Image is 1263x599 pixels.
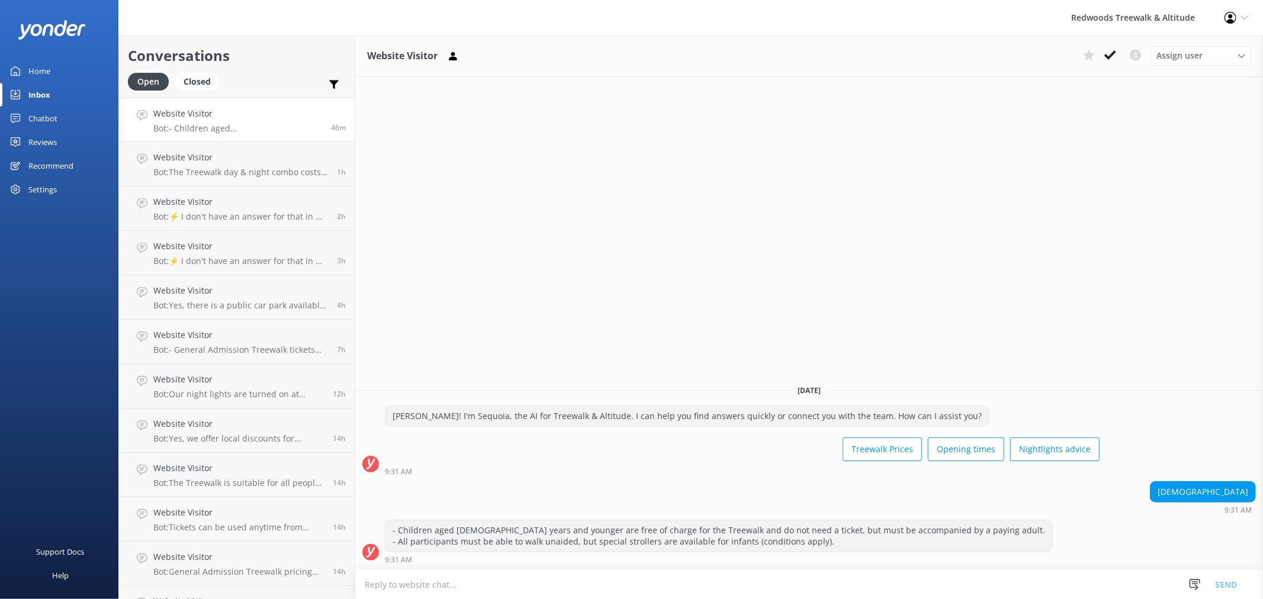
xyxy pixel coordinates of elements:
[385,406,989,426] div: [PERSON_NAME]! I'm Sequoia, the AI for Treewalk & Altitude. I can help you find answers quickly o...
[28,178,57,201] div: Settings
[37,540,85,563] div: Support Docs
[337,167,346,177] span: Oct 01 2025 08:33am (UTC +13:00) Pacific/Auckland
[175,73,220,91] div: Closed
[119,364,355,408] a: Website VisitorBot:Our night lights are turned on at sunset, and the night walk starts 20 minutes...
[128,73,169,91] div: Open
[128,75,175,88] a: Open
[385,467,1100,475] div: Oct 01 2025 09:31am (UTC +13:00) Pacific/Auckland
[333,566,346,577] span: Sep 30 2025 07:26pm (UTC +13:00) Pacific/Auckland
[337,344,346,355] span: Oct 01 2025 03:17am (UTC +13:00) Pacific/Auckland
[333,522,346,532] span: Sep 30 2025 07:32pm (UTC +13:00) Pacific/Auckland
[385,555,1053,563] div: Oct 01 2025 09:31am (UTC +13:00) Pacific/Auckland
[337,256,346,266] span: Oct 01 2025 07:15am (UTC +13:00) Pacific/Auckland
[333,433,346,443] span: Sep 30 2025 08:08pm (UTC +13:00) Pacific/Auckland
[153,195,328,208] h4: Website Visitor
[153,550,324,563] h4: Website Visitor
[153,566,324,577] p: Bot: General Admission Treewalk pricing starts at $42 for adults (16+ years) and $26 for children...
[153,506,324,519] h4: Website Visitor
[1010,437,1100,461] button: Nightlights advice
[385,468,412,475] strong: 9:31 AM
[119,542,355,586] a: Website VisitorBot:General Admission Treewalk pricing starts at $42 for adults (16+ years) and $2...
[385,520,1052,552] div: - Children aged [DEMOGRAPHIC_DATA] years and younger are free of charge for the Treewalk and do n...
[333,478,346,488] span: Sep 30 2025 07:45pm (UTC +13:00) Pacific/Auckland
[28,154,73,178] div: Recommend
[119,186,355,231] a: Website VisitorBot:⚡ I don't have an answer for that in my knowledge base. Please try and rephras...
[385,556,412,563] strong: 9:31 AM
[119,231,355,275] a: Website VisitorBot:⚡ I don't have an answer for that in my knowledge base. Please try and rephras...
[128,44,346,67] h2: Conversations
[153,300,328,311] p: Bot: Yes, there is a public car park available directly underneath the [GEOGRAPHIC_DATA], which i...
[28,107,57,130] div: Chatbot
[153,107,322,120] h4: Website Visitor
[153,167,328,178] p: Bot: The Treewalk day & night combo costs $69 per adult (16+ years) for General Admission entry. ...
[367,49,438,64] h3: Website Visitor
[153,329,328,342] h4: Website Visitor
[153,123,322,134] p: Bot: - Children aged [DEMOGRAPHIC_DATA] years and younger are free of charge for the Treewalk and...
[153,389,324,400] p: Bot: Our night lights are turned on at sunset, and the night walk starts 20 minutes thereafter. E...
[28,83,50,107] div: Inbox
[333,389,346,399] span: Sep 30 2025 09:29pm (UTC +13:00) Pacific/Auckland
[337,300,346,310] span: Oct 01 2025 05:56am (UTC +13:00) Pacific/Auckland
[119,497,355,542] a: Website VisitorBot:Tickets can be used anytime from when we open until we close. For specific clo...
[119,98,355,142] a: Website VisitorBot:- Children aged [DEMOGRAPHIC_DATA] years and younger are free of charge for th...
[843,437,922,461] button: Treewalk Prices
[153,211,328,222] p: Bot: ⚡ I don't have an answer for that in my knowledge base. Please try and rephrase your questio...
[1156,49,1203,62] span: Assign user
[119,142,355,186] a: Website VisitorBot:The Treewalk day & night combo costs $69 per adult (16+ years) for General Adm...
[1150,505,1256,514] div: Oct 01 2025 09:31am (UTC +13:00) Pacific/Auckland
[175,75,226,88] a: Closed
[153,373,324,386] h4: Website Visitor
[153,256,328,266] p: Bot: ⚡ I don't have an answer for that in my knowledge base. Please try and rephrase your questio...
[1225,507,1252,514] strong: 9:31 AM
[790,385,828,395] span: [DATE]
[119,453,355,497] a: Website VisitorBot:The Treewalk is suitable for all people, young and old, and there are small st...
[928,437,1004,461] button: Opening times
[153,240,328,253] h4: Website Visitor
[119,408,355,453] a: Website VisitorBot:Yes, we offer local discounts for Rotorua residents. For the Redwoods Glowworm...
[153,433,324,444] p: Bot: Yes, we offer local discounts for Rotorua residents. For the Redwoods Glowworms, the local p...
[28,130,57,154] div: Reviews
[153,462,324,475] h4: Website Visitor
[153,478,324,488] p: Bot: The Treewalk is suitable for all people, young and old, and there are small steps around 20 ...
[337,211,346,221] span: Oct 01 2025 08:03am (UTC +13:00) Pacific/Auckland
[153,151,328,164] h4: Website Visitor
[153,417,324,430] h4: Website Visitor
[153,284,328,297] h4: Website Visitor
[153,522,324,533] p: Bot: Tickets can be used anytime from when we open until we close. For specific closing times, pl...
[153,344,328,355] p: Bot: - General Admission Treewalk tickets are valid for up to 12 months from the purchase date an...
[1150,46,1251,65] div: Assign User
[52,563,69,587] div: Help
[1150,482,1255,502] div: [DEMOGRAPHIC_DATA]
[28,59,50,83] div: Home
[18,20,86,40] img: yonder-white-logo.png
[119,275,355,320] a: Website VisitorBot:Yes, there is a public car park available directly underneath the [GEOGRAPHIC_...
[331,123,346,133] span: Oct 01 2025 09:31am (UTC +13:00) Pacific/Auckland
[119,320,355,364] a: Website VisitorBot:- General Admission Treewalk tickets are valid for up to 12 months from the pu...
